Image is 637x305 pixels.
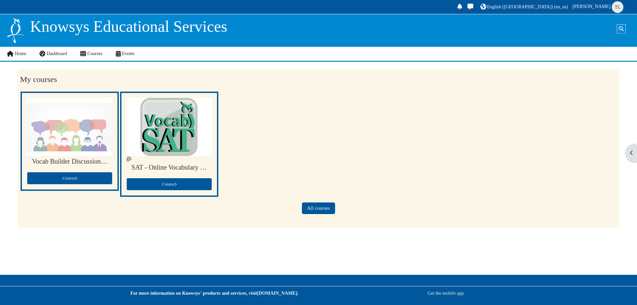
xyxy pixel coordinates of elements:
[20,75,617,84] h2: My courses
[87,51,102,56] span: Courses
[131,164,207,171] a: SAT - Online Vocabulary Builder
[572,4,610,9] span: [PERSON_NAME]
[109,47,141,61] a: Events
[479,2,569,12] a: English ([GEOGRAPHIC_DATA]) ‎(en_us)‎
[302,202,335,214] a: All courses
[126,178,212,191] a: Course
[466,2,476,12] a: Toggle messaging drawer There are 0 unread conversations
[467,4,474,9] i: Toggle messaging drawer
[27,172,112,185] a: Course
[63,176,77,181] span: Course
[6,47,141,61] nav: Site links
[33,47,73,61] a: Dashboard
[126,157,132,162] img: PayPal
[455,2,464,12] div: Show notification window with no new notifications
[74,47,109,61] a: Courses
[30,17,227,36] p: Knowsys Educational Services
[487,4,568,9] span: English ([GEOGRAPHIC_DATA]) ‎(en_us)‎
[162,182,177,187] span: Course
[122,51,134,56] span: Events
[47,51,67,56] span: Dashboard
[15,51,26,56] span: Home
[612,1,623,13] span: Tina Le
[571,1,625,13] a: User menu
[130,290,299,296] strong: For more information on Knowsys' products and services, visit .
[6,17,25,44] img: Logo
[257,290,297,296] a: [DOMAIN_NAME]
[32,158,107,165] a: Vocab Builder Discussion Forum
[428,290,464,296] a: Get the mobile app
